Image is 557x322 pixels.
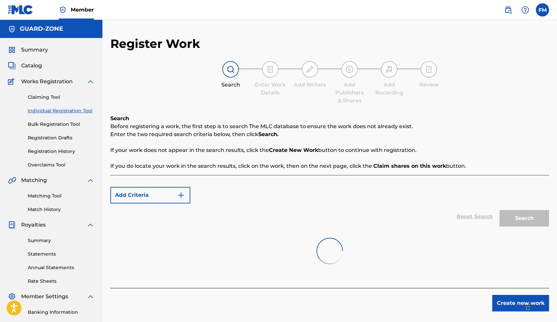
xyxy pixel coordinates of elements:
strong: Claim shares on this work [373,163,446,169]
img: step indicator icon for Enter Work Details [266,65,274,73]
img: step indicator icon for Search [227,65,235,73]
b: Search [110,115,129,122]
img: Catalog [8,62,16,70]
img: Summary [8,46,16,54]
img: Accounts [8,25,16,33]
p: If you do locate your work in the search results, click on the work, then on the next page, click... [110,162,549,170]
a: Registration History [28,148,94,155]
p: Before registering a work, the first step is to search The MLC database to ensure the work does n... [110,123,549,130]
iframe: Chat Widget [524,290,557,322]
button: Create new work [492,295,549,311]
div: Enter Work Details [254,81,287,97]
img: Member Settings [8,293,16,301]
a: Overclaims Tool [28,161,94,168]
a: Public Search [501,3,515,17]
a: SummarySummary [8,46,48,54]
a: Statements [28,251,94,258]
span: Works Registration [21,78,73,86]
span: Royalties [21,221,46,229]
img: MLC Logo [8,5,33,15]
img: Royalties [8,221,16,229]
img: Top Rightsholder [59,6,67,14]
a: Summary [28,237,94,244]
div: Review [412,81,445,89]
div: Help [519,3,532,17]
span: Matching [21,176,47,184]
span: Summary [21,46,48,54]
div: Add Writers [293,81,326,89]
div: Drag [526,297,530,317]
img: preloader [312,233,348,269]
a: Individual Registration Tool [28,107,94,114]
p: If your work does not appear in the search results, click the button to continue with registration. [110,146,549,154]
img: step indicator icon for Review [425,65,433,73]
h5: GUARD-ZONE [20,25,63,33]
span: Member Settings [21,293,68,301]
span: Catalog [21,62,42,70]
img: step indicator icon for Add Publishers & Shares [346,65,353,73]
strong: Create New Work [269,147,318,153]
button: Add Criteria [110,187,190,203]
img: step indicator icon for Add Writers [306,65,314,73]
a: CatalogCatalog [8,62,42,70]
div: User Menu [536,3,549,17]
img: step indicator icon for Add Recording [385,65,393,73]
strong: Search. [258,131,278,137]
img: expand [87,78,94,86]
a: Match History [28,206,94,213]
div: Add Recording [373,81,406,97]
a: Annual Statements [28,264,94,271]
img: expand [87,293,94,301]
h2: Register Work [110,36,200,51]
div: Search [214,81,247,89]
img: 9d2ae6d4665cec9f34b9.svg [177,191,185,199]
span: Member [71,6,94,14]
p: Enter the two required search criteria below, then click [110,130,549,138]
a: Claiming Tool [28,94,94,101]
img: help [521,6,529,14]
a: Registration Drafts [28,134,94,141]
div: Add Publishers & Shares [333,81,366,105]
img: search [504,6,512,14]
form: Search Form [110,184,549,230]
a: Rate Sheets [28,278,94,285]
img: Works Registration [8,78,17,86]
img: Matching [8,176,16,184]
a: Bulk Registration Tool [28,121,94,128]
img: expand [87,176,94,184]
a: Matching Tool [28,193,94,199]
iframe: Resource Center [538,212,557,269]
img: expand [87,221,94,229]
a: Banking Information [28,309,94,316]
